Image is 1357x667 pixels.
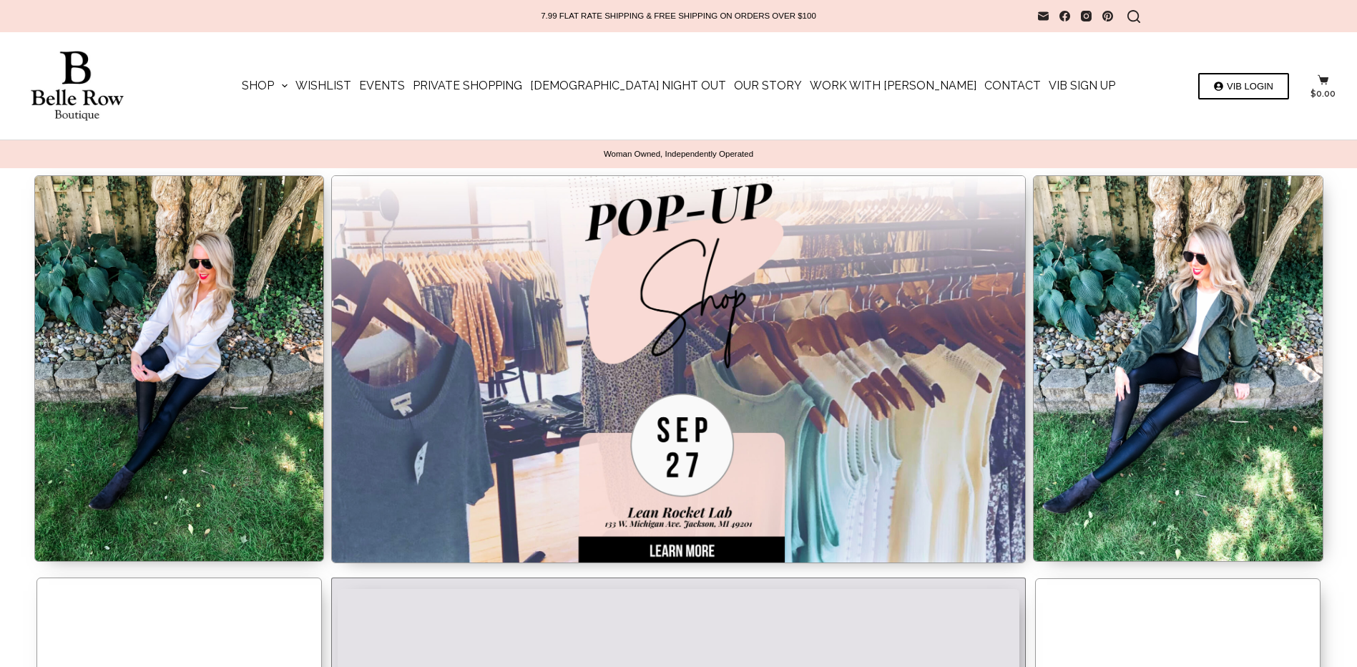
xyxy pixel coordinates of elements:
[409,32,526,140] a: Private Shopping
[1045,32,1120,140] a: VIB Sign Up
[1081,11,1092,21] a: Instagram
[1227,82,1273,91] span: VIB LOGIN
[1059,11,1070,21] a: Facebook
[541,11,816,21] p: 7.99 FLAT RATE SHIPPING & FREE SHIPPING ON ORDERS OVER $100
[1198,73,1289,99] a: VIB LOGIN
[1038,11,1049,21] a: Email
[1311,89,1316,99] span: $
[237,32,291,140] a: Shop
[806,32,981,140] a: Work with [PERSON_NAME]
[526,32,730,140] a: [DEMOGRAPHIC_DATA] Night Out
[1311,89,1336,99] bdi: 0.00
[21,51,132,122] img: Belle Row Boutique
[292,32,356,140] a: Wishlist
[730,32,806,140] a: Our Story
[29,149,1328,160] p: Woman Owned, Independently Operated
[1127,10,1140,23] button: Search
[237,32,1119,140] nav: Main Navigation
[981,32,1045,140] a: Contact
[356,32,409,140] a: Events
[1311,74,1336,98] a: $0.00
[1102,11,1113,21] a: Pinterest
